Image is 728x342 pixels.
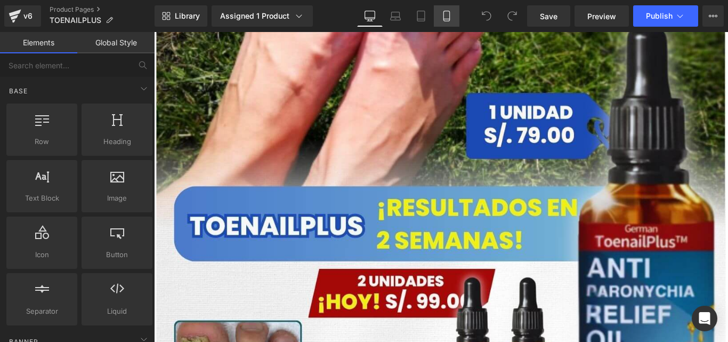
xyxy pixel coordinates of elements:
[85,193,149,204] span: Image
[476,5,497,27] button: Undo
[633,5,698,27] button: Publish
[10,249,74,260] span: Icon
[692,306,717,331] div: Open Intercom Messenger
[357,5,383,27] a: Desktop
[155,5,207,27] a: New Library
[434,5,459,27] a: Mobile
[383,5,408,27] a: Laptop
[21,9,35,23] div: v6
[4,5,41,27] a: v6
[575,5,629,27] a: Preview
[85,249,149,260] span: Button
[85,136,149,147] span: Heading
[501,5,523,27] button: Redo
[10,306,74,317] span: Separator
[175,11,200,21] span: Library
[702,5,724,27] button: More
[408,5,434,27] a: Tablet
[8,86,29,96] span: Base
[220,11,304,21] div: Assigned 1 Product
[50,16,101,25] span: TOENAILPLUS
[10,136,74,147] span: Row
[50,5,155,14] a: Product Pages
[85,306,149,317] span: Liquid
[587,11,616,22] span: Preview
[10,193,74,204] span: Text Block
[646,12,673,20] span: Publish
[77,32,155,53] a: Global Style
[540,11,557,22] span: Save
